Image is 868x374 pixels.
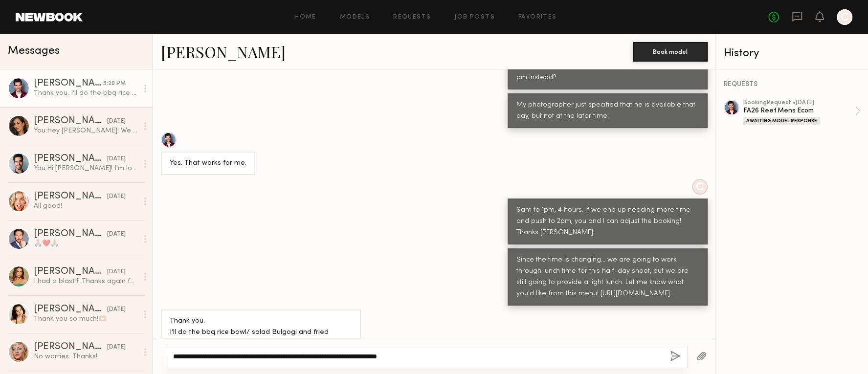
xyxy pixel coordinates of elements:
[34,192,107,201] div: [PERSON_NAME]
[34,88,138,98] div: Thank you. I’ll do the bbq rice bowl/ salad Bulgogi and fried chicken dumplings
[633,42,708,62] button: Book model
[107,343,126,352] div: [DATE]
[107,117,126,126] div: [DATE]
[34,314,138,324] div: Thank you so much!🫶🏼
[837,9,852,25] a: C
[516,61,699,84] div: Sorry [PERSON_NAME], could you actually do 9 am to 2 pm instead?
[34,229,107,239] div: [PERSON_NAME]
[34,267,107,277] div: [PERSON_NAME]
[516,205,699,239] div: 9am to 1pm, 4 hours. If we end up needing more time and push to 2pm, you and I can adjust the boo...
[103,79,126,88] div: 5:20 PM
[107,305,126,314] div: [DATE]
[34,126,138,135] div: You: Hey [PERSON_NAME]! We are going to work through lunch time for this half-day shoot, but we a...
[516,255,699,300] div: Since the time is changing... we are going to work through lunch time for this half-day shoot, bu...
[170,158,246,169] div: Yes. That works for me.
[743,117,820,125] div: Awaiting Model Response
[393,14,431,21] a: Requests
[724,81,861,88] div: REQUESTS
[743,106,855,115] div: FA26 Reef Mens Ecom
[107,230,126,239] div: [DATE]
[294,14,316,21] a: Home
[34,79,103,88] div: [PERSON_NAME]
[454,14,495,21] a: Job Posts
[516,100,699,122] div: My photographer just specified that he is available that day, but not at the later time.
[724,48,861,59] div: History
[107,267,126,277] div: [DATE]
[34,116,107,126] div: [PERSON_NAME]
[34,154,107,164] div: [PERSON_NAME]
[743,100,861,125] a: bookingRequest •[DATE]FA26 Reef Mens EcomAwaiting Model Response
[633,47,708,55] a: Book model
[743,100,855,106] div: booking Request • [DATE]
[34,305,107,314] div: [PERSON_NAME]
[161,41,286,62] a: [PERSON_NAME]
[34,352,138,361] div: No worries. Thanks!
[34,342,107,352] div: [PERSON_NAME]
[107,192,126,201] div: [DATE]
[34,164,138,173] div: You: Hi [PERSON_NAME]! I'm looking for an ecom [DEMOGRAPHIC_DATA] model. Do you have any examples...
[518,14,557,21] a: Favorites
[8,45,60,57] span: Messages
[170,316,352,350] div: Thank you. I’ll do the bbq rice bowl/ salad Bulgogi and fried chicken dumplings
[340,14,370,21] a: Models
[34,201,138,211] div: All good!
[107,154,126,164] div: [DATE]
[34,239,138,248] div: 🙏🏼❤️🙏🏼
[34,277,138,286] div: I had a blast!!! Thanks again for everything 🥰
